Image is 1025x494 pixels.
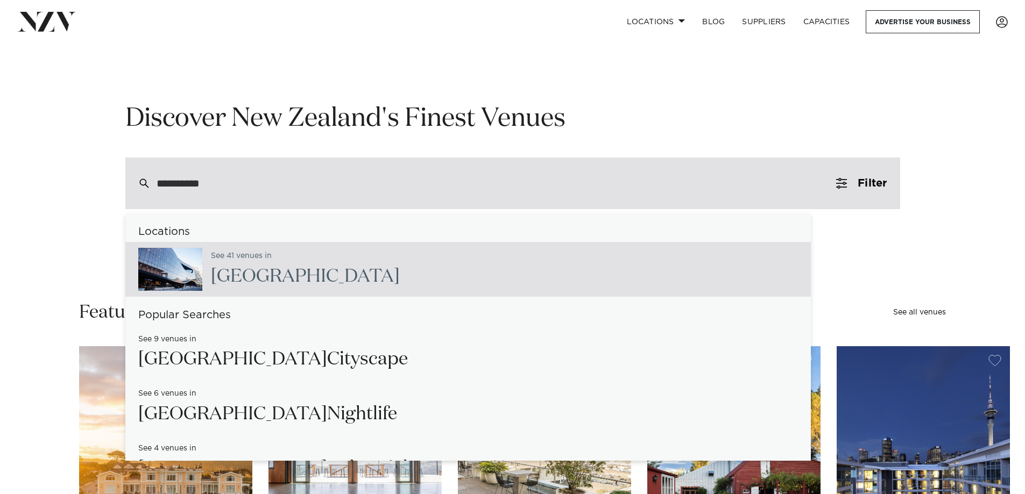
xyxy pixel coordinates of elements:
span: Filter [858,178,887,189]
small: See 4 venues in [138,445,196,453]
h2: Cityscape [138,347,408,371]
a: Advertise your business [866,10,980,33]
button: Filter [823,157,900,209]
span: [GEOGRAPHIC_DATA] [138,405,327,423]
span: [GEOGRAPHIC_DATA] [211,267,400,285]
img: nzv-logo.png [17,12,76,31]
small: See 9 venues in [138,335,196,343]
h1: Discover New Zealand's Finest Venues [125,102,900,136]
a: See all venues [893,309,946,316]
img: l0Y8dl1TFJ4OspXwi6NVcYKqipKtCZpcaPefQndo.jpg [138,248,202,291]
h6: Locations [125,226,811,238]
a: Capacities [795,10,859,33]
a: Locations [618,10,694,33]
small: See 41 venues in [211,252,272,260]
span: [GEOGRAPHIC_DATA] [138,459,327,477]
small: See 6 venues in [138,390,196,398]
h2: Featured venues [79,300,215,325]
h6: Popular Searches [125,310,811,321]
a: SUPPLIERS [733,10,794,33]
span: [GEOGRAPHIC_DATA] [138,350,327,368]
h2: Nightlife [138,402,397,426]
h2: Industrial [138,456,408,481]
a: BLOG [694,10,733,33]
